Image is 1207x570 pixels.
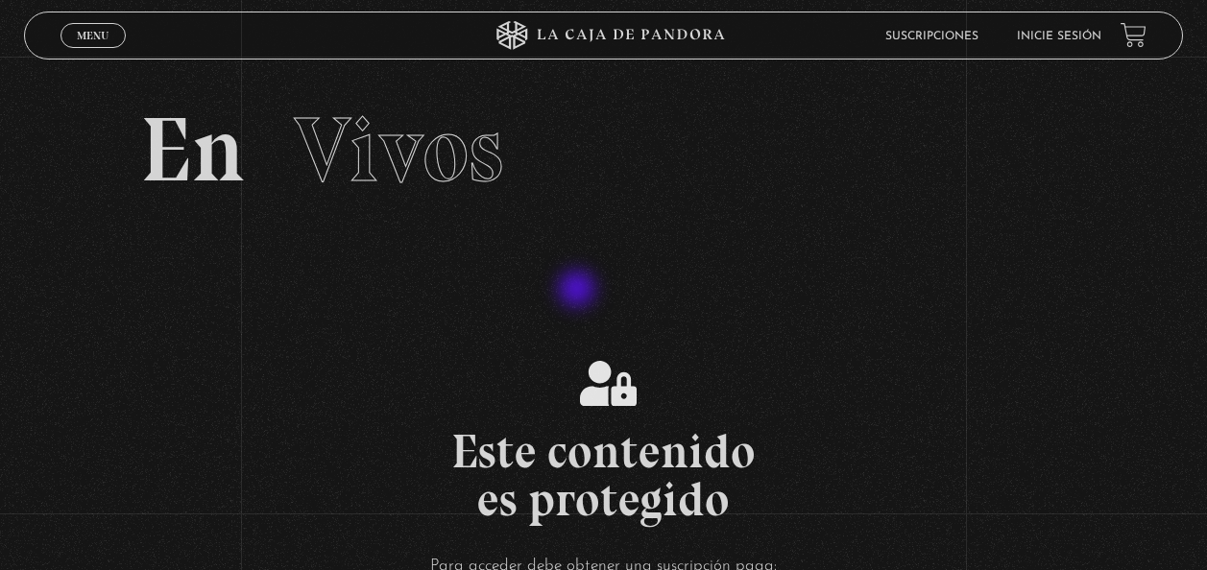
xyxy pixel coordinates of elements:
span: Vivos [294,95,503,204]
a: Inicie sesión [1017,31,1101,42]
a: View your shopping cart [1121,22,1147,48]
span: Menu [77,30,109,41]
span: Cerrar [71,46,116,59]
h2: En [140,105,1067,196]
a: Suscripciones [885,31,978,42]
